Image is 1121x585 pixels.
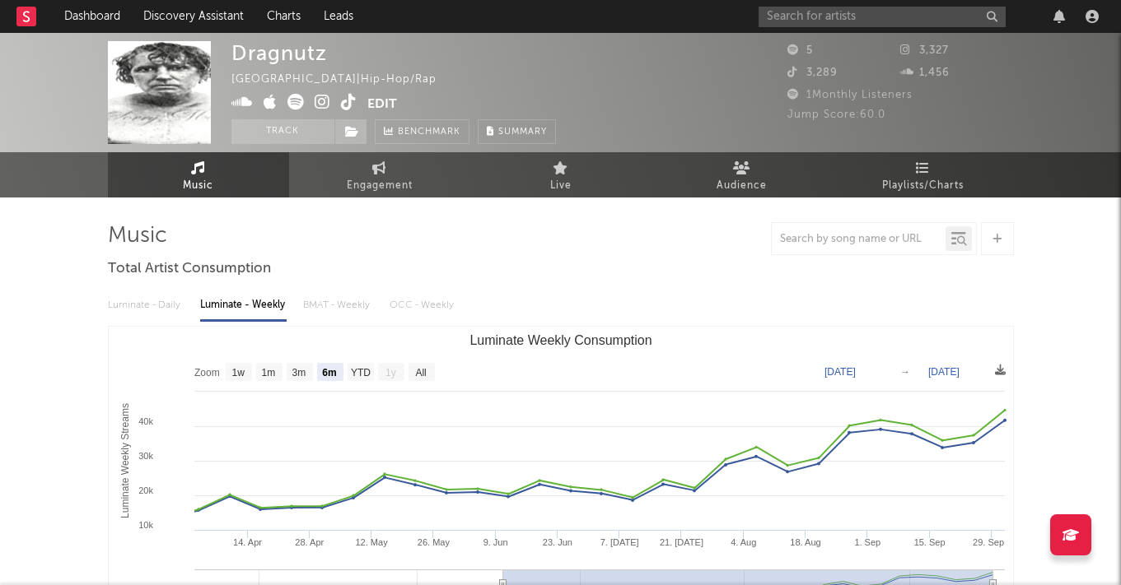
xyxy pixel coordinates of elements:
text: 29. Sep [973,537,1004,547]
text: 18. Aug [790,537,820,547]
span: Music [183,176,213,196]
text: 10k [138,520,153,530]
span: 3,327 [900,45,949,56]
text: 1w [231,367,245,378]
text: Zoom [194,367,220,378]
text: 1m [261,367,275,378]
a: Engagement [289,152,470,197]
text: 28. Apr [295,537,324,547]
text: 14. Apr [233,537,262,547]
button: Track [231,119,334,144]
text: All [415,367,426,378]
a: Live [470,152,652,197]
span: 1,456 [900,67,950,78]
div: [GEOGRAPHIC_DATA] | Hip-Hop/Rap [231,70,455,90]
text: 9. Jun [483,537,507,547]
span: Live [550,176,572,196]
span: 3,289 [787,67,838,78]
span: Engagement [347,176,413,196]
text: [DATE] [824,366,856,378]
span: Playlists/Charts [882,176,964,196]
text: 40k [138,416,153,426]
input: Search for artists [759,7,1006,27]
span: 5 [787,45,813,56]
span: Total Artist Consumption [108,259,271,279]
text: 1y [385,367,396,378]
a: Playlists/Charts [833,152,1014,197]
text: YTD [350,367,370,378]
text: 6m [322,367,336,378]
button: Summary [478,119,556,144]
a: Benchmark [375,119,469,144]
span: Audience [717,176,767,196]
div: Luminate - Weekly [200,291,287,319]
text: 21. [DATE] [659,537,703,547]
text: → [900,366,910,378]
button: Edit [367,94,397,114]
text: 7. [DATE] [600,537,638,547]
span: Summary [498,128,547,137]
span: Jump Score: 60.0 [787,109,885,120]
span: 1 Monthly Listeners [787,90,913,100]
a: Music [108,152,289,197]
text: 26. May [417,537,450,547]
a: Audience [652,152,833,197]
input: Search by song name or URL [772,233,946,246]
text: 12. May [355,537,388,547]
text: [DATE] [928,366,960,378]
text: Luminate Weekly Consumption [469,333,652,347]
text: 23. Jun [542,537,572,547]
span: Benchmark [398,123,460,142]
text: 4. Aug [731,537,756,547]
text: 20k [138,485,153,495]
text: 30k [138,451,153,461]
text: 3m [292,367,306,378]
div: Dragnutz [231,41,327,65]
text: 1. Sep [854,537,880,547]
text: Luminate Weekly Streams [119,403,130,518]
text: 15. Sep [913,537,945,547]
